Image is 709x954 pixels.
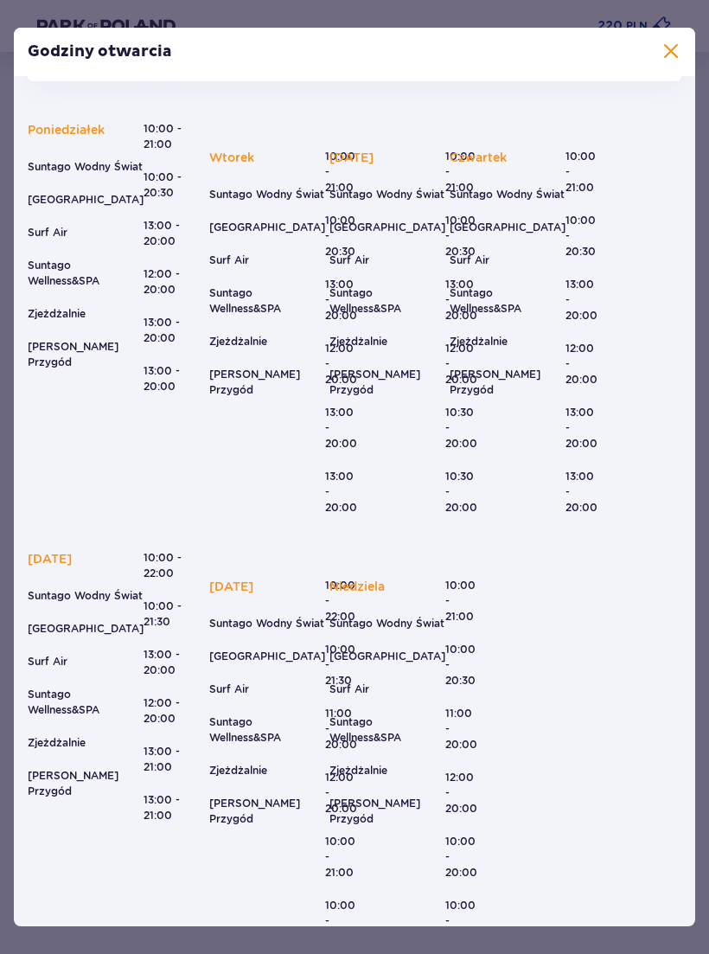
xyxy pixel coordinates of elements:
[144,363,201,394] p: 13:00 - 20:00
[329,714,445,746] p: Suntago Wellness&SPA
[144,792,201,823] p: 13:00 - 21:00
[28,159,143,175] p: Suntago Wodny Świat
[28,621,144,637] p: [GEOGRAPHIC_DATA]
[445,405,477,451] p: 10:30 - 20:00
[325,213,357,259] p: 10:00 - 20:30
[209,796,325,827] p: [PERSON_NAME] Przygód
[325,149,357,195] p: 10:00 - 21:00
[28,42,172,62] p: Godziny otwarcia
[445,834,477,880] p: 10:00 - 20:00
[144,266,201,298] p: 12:00 - 20:00
[209,334,267,349] p: Zjeżdżalnie
[565,341,597,387] p: 12:00 - 20:00
[144,744,201,775] p: 13:00 - 21:00
[325,770,357,816] p: 12:00 - 20:00
[445,578,477,624] p: 10:00 - 21:00
[209,285,325,317] p: Suntago Wellness&SPA
[450,334,508,349] p: Zjeżdżalnie
[209,578,253,595] p: [DATE]
[209,220,325,235] p: [GEOGRAPHIC_DATA]
[445,149,477,195] p: 10:00 - 21:00
[329,253,369,268] p: Surf Air
[445,277,477,323] p: 13:00 - 20:00
[325,341,357,387] p: 12:00 - 20:00
[28,654,67,669] p: Surf Air
[144,170,201,201] p: 10:00 - 20:30
[325,277,357,323] p: 13:00 - 20:00
[329,616,444,631] p: Suntago Wodny Świat
[565,405,597,451] p: 13:00 - 20:00
[329,220,445,235] p: [GEOGRAPHIC_DATA]
[325,898,357,944] p: 10:00 - 21:00
[329,187,444,202] p: Suntago Wodny Świat
[445,341,477,387] p: 12:00 - 20:00
[209,616,324,631] p: Suntago Wodny Świat
[450,220,565,235] p: [GEOGRAPHIC_DATA]
[209,649,325,664] p: [GEOGRAPHIC_DATA]
[28,192,144,208] p: [GEOGRAPHIC_DATA]
[209,367,325,398] p: [PERSON_NAME] Przygód
[445,642,477,688] p: 10:00 - 20:30
[28,225,67,240] p: Surf Air
[329,578,385,595] p: Niedziela
[450,187,565,202] p: Suntago Wodny Świat
[329,149,374,166] p: [DATE]
[28,306,86,322] p: Zjeżdżalnie
[329,796,445,827] p: [PERSON_NAME] Przygód
[28,258,144,289] p: Suntago Wellness&SPA
[28,121,105,138] p: Poniedziałek
[565,469,597,515] p: 13:00 - 20:00
[450,253,489,268] p: Surf Air
[329,334,387,349] p: Zjeżdżalnie
[144,599,201,630] p: 10:00 - 21:30
[209,187,324,202] p: Suntago Wodny Świat
[450,367,565,398] p: [PERSON_NAME] Przygód
[329,285,445,317] p: Suntago Wellness&SPA
[144,121,201,152] p: 10:00 - 21:00
[144,315,201,346] p: 13:00 - 20:00
[325,642,357,688] p: 10:00 - 21:30
[209,682,249,697] p: Surf Air
[28,687,144,718] p: Suntago Wellness&SPA
[445,898,477,944] p: 10:00 - 20:00
[445,213,477,259] p: 10:00 - 20:30
[565,149,597,195] p: 10:00 - 21:00
[329,763,387,778] p: Zjeżdżalnie
[329,682,369,697] p: Surf Air
[329,367,445,398] p: [PERSON_NAME] Przygód
[209,253,249,268] p: Surf Air
[144,550,201,581] p: 10:00 - 22:00
[445,706,477,752] p: 11:00 - 20:00
[329,649,445,664] p: [GEOGRAPHIC_DATA]
[325,578,357,624] p: 10:00 - 22:00
[28,588,143,604] p: Suntago Wodny Świat
[28,768,144,799] p: [PERSON_NAME] Przygód
[565,213,597,259] p: 10:00 - 20:30
[445,770,477,816] p: 12:00 - 20:00
[565,277,597,323] p: 13:00 - 20:00
[144,218,201,249] p: 13:00 - 20:00
[28,339,144,370] p: [PERSON_NAME] Przygód
[450,149,507,166] p: Czwartek
[450,285,565,317] p: Suntago Wellness&SPA
[325,469,357,515] p: 13:00 - 20:00
[209,149,254,166] p: Wtorek
[144,647,201,678] p: 13:00 - 20:00
[144,695,201,727] p: 12:00 - 20:00
[209,763,267,778] p: Zjeżdżalnie
[28,550,72,567] p: [DATE]
[325,706,357,752] p: 11:00 - 20:00
[28,735,86,751] p: Zjeżdżalnie
[325,834,357,880] p: 10:00 - 21:00
[445,469,477,515] p: 10:30 - 20:00
[325,405,357,451] p: 13:00 - 20:00
[209,714,325,746] p: Suntago Wellness&SPA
